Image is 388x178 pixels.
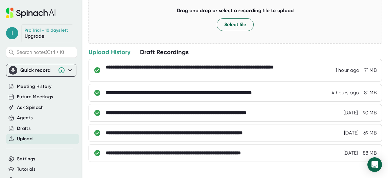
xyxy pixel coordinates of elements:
div: Pro Trial - 10 days left [25,28,68,33]
div: Draft Recordings [140,48,189,56]
button: Tutorials [17,166,35,173]
a: Upgrade [25,33,44,39]
div: Upload History [89,48,130,56]
button: Settings [17,155,35,162]
button: Upload [17,135,32,142]
button: Agents [17,114,33,121]
button: Future Meetings [17,93,53,100]
div: 88 MB [363,150,377,156]
div: 9/24/2025, 10:19:36 AM [344,130,359,136]
div: 9/24/2025, 10:18:15 AM [343,150,358,156]
div: Open Intercom Messenger [367,157,382,172]
div: 71 MB [364,67,377,73]
button: Ask Spinach [17,104,44,111]
div: 90 MB [363,110,377,116]
div: 69 MB [363,130,377,136]
span: Search notes (Ctrl + K) [17,49,75,55]
div: 81 MB [364,90,377,96]
div: 9/29/2025, 2:47:28 AM [336,67,360,73]
span: Select file [224,21,246,28]
div: 9/29/2025, 12:38:30 AM [332,90,359,96]
div: 9/24/2025, 10:21:11 AM [343,110,358,116]
button: Drafts [17,125,31,132]
div: Quick record [20,67,55,73]
button: Select file [217,18,254,31]
span: l [6,27,18,39]
b: Drag and drop or select a recording file to upload [177,8,294,13]
div: Quick record [9,64,74,76]
button: Meeting History [17,83,52,90]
